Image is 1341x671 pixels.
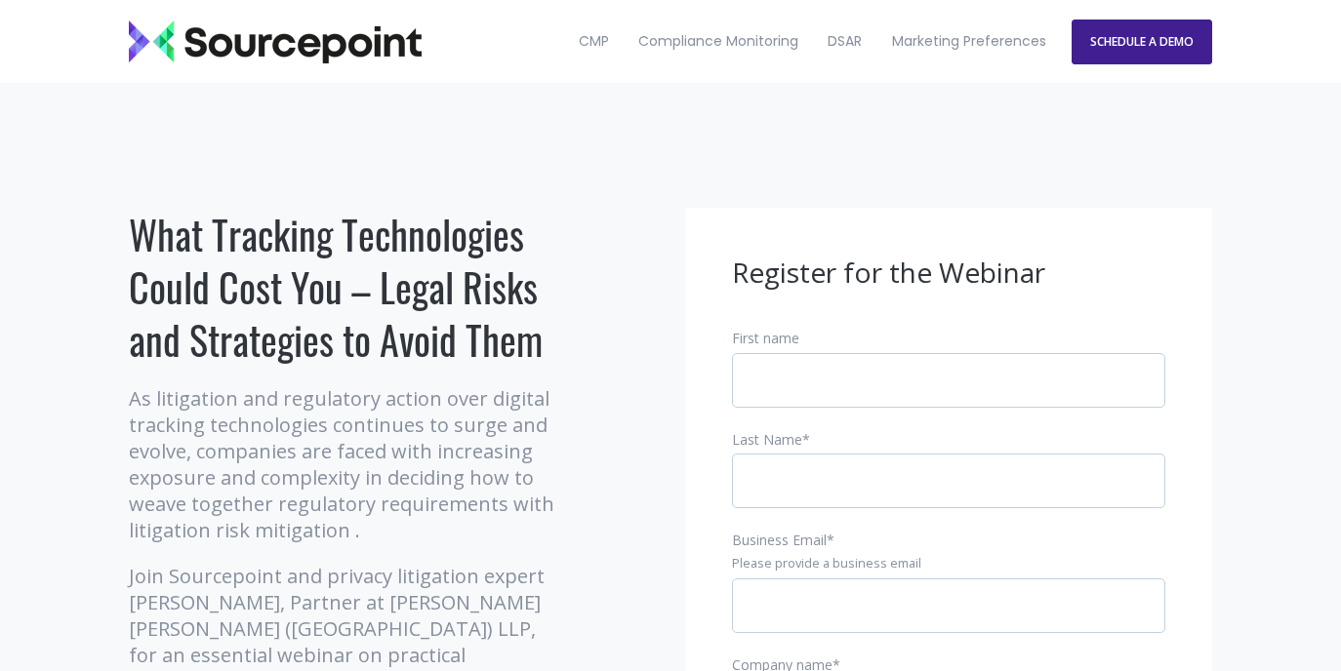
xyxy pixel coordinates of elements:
h1: What Tracking Technologies Could Cost You – Legal Risks and Strategies to Avoid Them [129,208,563,366]
h3: Register for the Webinar [732,255,1165,292]
a: SCHEDULE A DEMO [1072,20,1212,64]
span: Last Name [732,430,802,449]
img: Sourcepoint_logo_black_transparent (2)-2 [129,20,422,63]
p: As litigation and regulatory action over digital tracking technologies continues to surge and evo... [129,385,563,543]
legend: Please provide a business email [732,555,1165,572]
span: First name [732,329,799,347]
span: Business Email [732,531,827,549]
